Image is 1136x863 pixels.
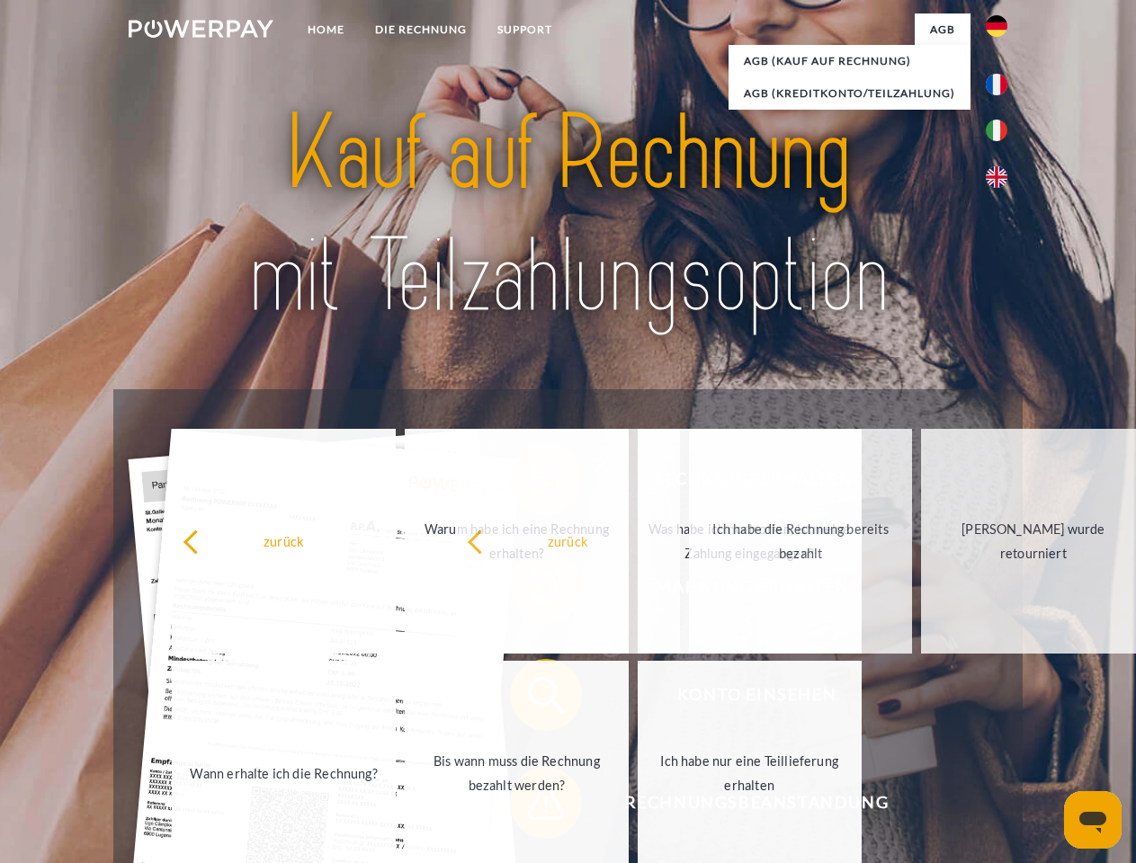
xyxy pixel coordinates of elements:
[467,529,669,553] div: zurück
[183,761,385,785] div: Wann erhalte ich die Rechnung?
[986,120,1007,141] img: it
[700,517,902,565] div: Ich habe die Rechnung bereits bezahlt
[183,529,385,553] div: zurück
[986,15,1007,37] img: de
[729,77,971,110] a: AGB (Kreditkonto/Teilzahlung)
[729,45,971,77] a: AGB (Kauf auf Rechnung)
[986,74,1007,95] img: fr
[915,13,971,46] a: agb
[1064,791,1122,849] iframe: Schaltfläche zum Öffnen des Messaging-Fensters
[416,749,618,797] div: Bis wann muss die Rechnung bezahlt werden?
[360,13,482,46] a: DIE RECHNUNG
[129,20,273,38] img: logo-powerpay-white.svg
[986,166,1007,188] img: en
[649,749,851,797] div: Ich habe nur eine Teillieferung erhalten
[416,517,618,565] div: Warum habe ich eine Rechnung erhalten?
[482,13,568,46] a: SUPPORT
[172,86,964,344] img: title-powerpay_de.svg
[932,517,1134,565] div: [PERSON_NAME] wurde retourniert
[292,13,360,46] a: Home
